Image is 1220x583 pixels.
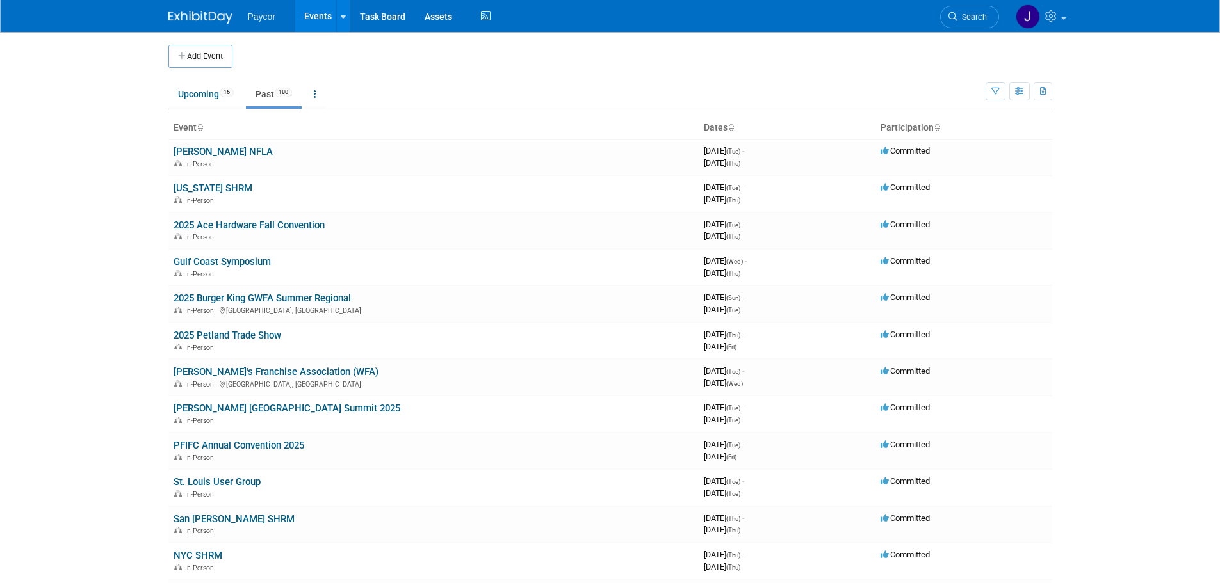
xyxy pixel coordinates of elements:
img: In-Person Event [174,380,182,387]
span: (Thu) [726,233,740,240]
th: Event [168,117,699,139]
span: 180 [275,88,292,97]
span: [DATE] [704,182,744,192]
span: Committed [881,476,930,486]
span: (Thu) [726,552,740,559]
span: In-Person [185,196,218,205]
span: - [742,182,744,192]
span: (Fri) [726,454,736,461]
span: [DATE] [704,476,744,486]
span: Committed [881,220,930,229]
span: [DATE] [704,513,744,523]
span: (Sun) [726,294,740,301]
span: In-Person [185,160,218,168]
span: (Tue) [726,404,740,411]
span: Committed [881,513,930,523]
span: (Thu) [726,564,740,571]
span: In-Person [185,527,218,535]
span: [DATE] [704,330,744,339]
img: In-Person Event [174,454,182,460]
th: Participation [875,117,1052,139]
span: (Tue) [726,307,740,314]
img: In-Person Event [174,160,182,166]
span: (Thu) [726,160,740,167]
span: [DATE] [704,305,740,314]
span: [DATE] [704,158,740,168]
a: Sort by Participation Type [934,122,940,132]
span: (Wed) [726,258,743,265]
img: In-Person Event [174,270,182,276]
span: Committed [881,550,930,559]
a: [PERSON_NAME] NFLA [174,146,273,157]
span: - [742,146,744,156]
span: Committed [881,403,930,412]
span: [DATE] [704,342,736,351]
a: St. Louis User Group [174,476,261,488]
span: [DATE] [704,378,743,388]
img: In-Person Event [174,490,182,497]
span: [DATE] [704,195,740,204]
span: Committed [881,182,930,192]
span: - [742,440,744,449]
a: [PERSON_NAME] [GEOGRAPHIC_DATA] Summit 2025 [174,403,400,414]
span: - [742,476,744,486]
a: Upcoming16 [168,82,243,106]
span: [DATE] [704,440,744,449]
span: (Tue) [726,442,740,449]
a: Sort by Start Date [728,122,734,132]
span: (Tue) [726,490,740,497]
span: [DATE] [704,488,740,498]
span: Search [957,12,987,22]
a: 2025 Petland Trade Show [174,330,281,341]
img: In-Person Event [174,564,182,570]
span: 16 [220,88,234,97]
span: Committed [881,256,930,266]
img: In-Person Event [174,417,182,423]
span: (Thu) [726,196,740,204]
span: [DATE] [704,452,736,461]
span: [DATE] [704,146,744,156]
img: In-Person Event [174,344,182,350]
span: (Tue) [726,221,740,228]
a: [PERSON_NAME]'s Franchise Association (WFA) [174,366,378,378]
img: In-Person Event [174,307,182,313]
span: (Tue) [726,148,740,155]
span: In-Person [185,270,218,278]
span: [DATE] [704,562,740,571]
span: [DATE] [704,415,740,424]
span: (Thu) [726,527,740,534]
a: San [PERSON_NAME] SHRM [174,513,295,525]
span: - [742,403,744,412]
span: (Tue) [726,184,740,191]
span: [DATE] [704,366,744,376]
img: In-Person Event [174,233,182,239]
span: [DATE] [704,292,744,302]
span: [DATE] [704,268,740,278]
span: Committed [881,440,930,449]
a: Gulf Coast Symposium [174,256,271,268]
a: [US_STATE] SHRM [174,182,252,194]
span: - [742,513,744,523]
img: ExhibitDay [168,11,232,24]
div: [GEOGRAPHIC_DATA], [GEOGRAPHIC_DATA] [174,305,694,315]
span: (Tue) [726,368,740,375]
img: Jenny Campbell [1016,4,1040,29]
span: - [742,220,744,229]
span: Committed [881,366,930,376]
span: [DATE] [704,525,740,534]
span: (Tue) [726,417,740,424]
span: In-Person [185,454,218,462]
span: Committed [881,330,930,339]
span: [DATE] [704,231,740,241]
div: [GEOGRAPHIC_DATA], [GEOGRAPHIC_DATA] [174,378,694,388]
span: [DATE] [704,550,744,559]
span: [DATE] [704,256,747,266]
span: (Fri) [726,344,736,351]
span: In-Person [185,490,218,499]
a: 2025 Ace Hardware Fall Convention [174,220,325,231]
span: (Tue) [726,478,740,485]
span: In-Person [185,564,218,572]
span: [DATE] [704,403,744,412]
span: - [742,550,744,559]
span: - [742,292,744,302]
